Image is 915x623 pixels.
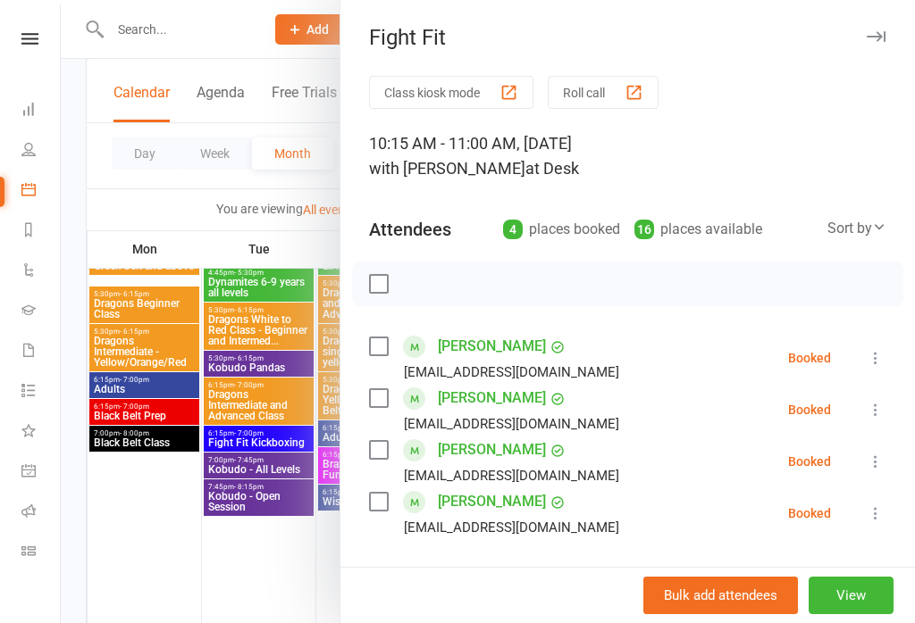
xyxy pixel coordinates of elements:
div: places booked [503,217,620,242]
div: 10:15 AM - 11:00 AM, [DATE] [369,131,886,181]
div: Booked [788,403,831,416]
div: 4 [503,220,523,239]
div: [EMAIL_ADDRESS][DOMAIN_NAME] [404,464,619,487]
div: Attendees [369,217,451,242]
button: Bulk add attendees [643,577,798,614]
div: places available [634,217,762,242]
div: Fight Fit [340,25,915,50]
a: [PERSON_NAME] [438,487,546,516]
a: What's New [21,412,62,453]
button: Class kiosk mode [369,76,533,109]
button: Roll call [548,76,659,109]
a: Roll call kiosk mode [21,493,62,533]
a: Reports [21,212,62,252]
a: Class kiosk mode [21,533,62,573]
div: 16 [634,220,654,239]
span: with [PERSON_NAME] [369,159,525,178]
a: [PERSON_NAME] [438,436,546,464]
div: Sort by [827,217,886,240]
div: Booked [788,507,831,519]
div: [EMAIL_ADDRESS][DOMAIN_NAME] [404,361,619,384]
a: [PERSON_NAME] [438,384,546,412]
a: Calendar [21,171,62,212]
a: Dashboard [21,91,62,131]
span: at Desk [525,159,579,178]
div: [EMAIL_ADDRESS][DOMAIN_NAME] [404,516,619,539]
a: [PERSON_NAME] [438,332,546,361]
div: Booked [788,352,831,364]
button: View [809,577,894,614]
div: [EMAIL_ADDRESS][DOMAIN_NAME] [404,412,619,436]
a: People [21,131,62,171]
a: General attendance kiosk mode [21,453,62,493]
div: Booked [788,455,831,468]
